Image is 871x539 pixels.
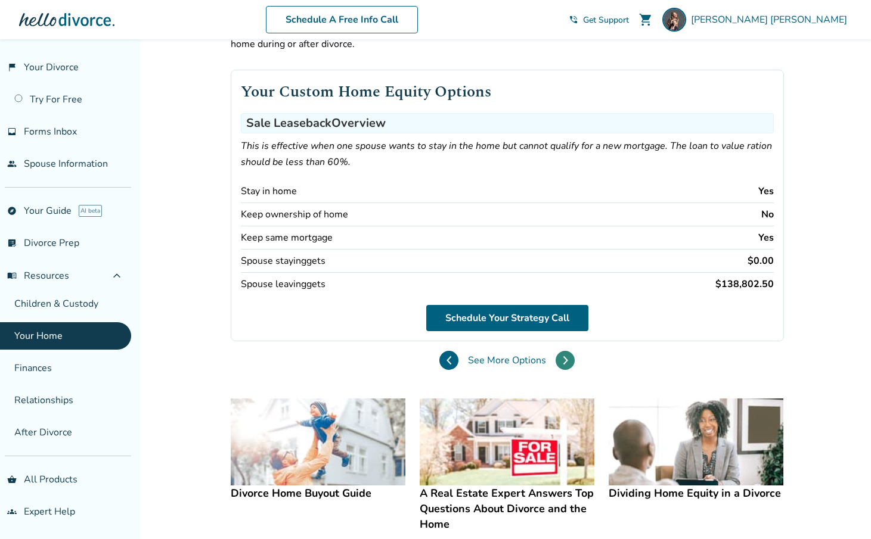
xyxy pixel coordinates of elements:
[811,482,871,539] iframe: Chat Widget
[7,238,17,248] span: list_alt_check
[426,305,588,331] a: Schedule Your Strategy Call
[79,205,102,217] span: AI beta
[569,14,629,26] a: phone_in_talkGet Support
[241,113,774,133] h3: Sale Leaseback Overview
[7,271,17,281] span: menu_book
[7,206,17,216] span: explore
[761,208,774,221] div: No
[231,485,405,501] h4: Divorce Home Buyout Guide
[7,507,17,516] span: groups
[241,278,326,291] div: Spouse leaving gets
[241,254,326,267] div: Spouse staying gets
[420,485,594,532] h4: A Real Estate Expert Answers Top Questions About Divorce and the Home
[241,80,774,104] h2: Your Custom Home Equity Options
[420,398,594,486] img: A Real Estate Expert Answers Top Questions About Divorce and the Home
[241,138,774,170] p: This is effective when one spouse wants to stay in the home but cannot qualify for a new mortgage...
[748,254,774,267] div: $0.00
[24,125,77,138] span: Forms Inbox
[7,475,17,484] span: shopping_basket
[7,159,17,169] span: people
[231,398,405,501] a: Divorce Home Buyout GuideDivorce Home Buyout Guide
[758,231,774,244] div: Yes
[7,127,17,136] span: inbox
[662,8,686,32] img: Melissa Mcdonald
[583,14,629,26] span: Get Support
[468,354,546,367] span: See More Options
[241,208,348,221] div: Keep ownership of home
[638,13,653,27] span: shopping_cart
[758,185,774,198] div: Yes
[569,15,578,24] span: phone_in_talk
[609,398,783,486] img: Dividing Home Equity in a Divorce
[241,231,333,244] div: Keep same mortgage
[110,269,124,283] span: expand_less
[609,485,783,501] h4: Dividing Home Equity in a Divorce
[7,269,69,282] span: Resources
[241,185,297,198] div: Stay in home
[609,398,783,501] a: Dividing Home Equity in a DivorceDividing Home Equity in a Divorce
[231,398,405,486] img: Divorce Home Buyout Guide
[691,13,852,26] span: [PERSON_NAME] [PERSON_NAME]
[420,398,594,532] a: A Real Estate Expert Answers Top Questions About Divorce and the HomeA Real Estate Expert Answers...
[715,278,774,291] div: $138,802.50
[266,6,418,33] a: Schedule A Free Info Call
[7,63,17,72] span: flag_2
